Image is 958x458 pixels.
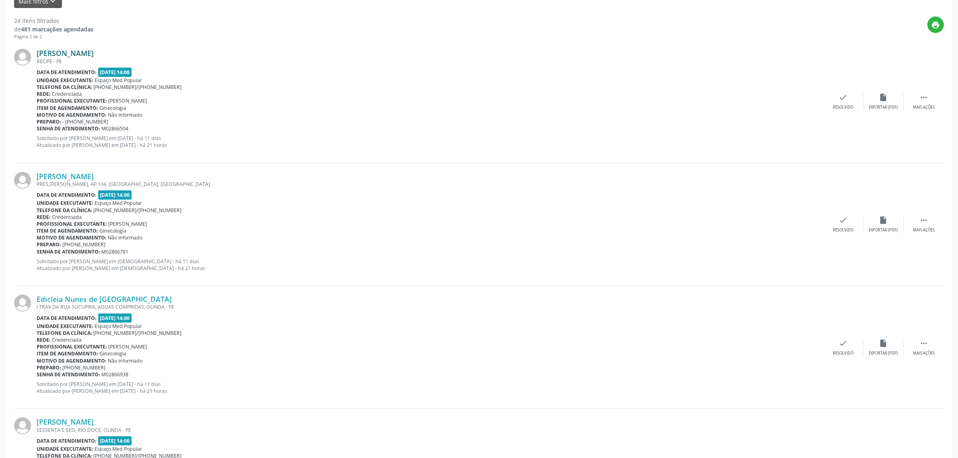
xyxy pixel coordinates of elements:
span: Não informado [108,357,143,364]
p: Solicitado por [PERSON_NAME] em [DATE] - há 11 dias Atualizado por [PERSON_NAME] em [DATE] - há 2... [37,381,823,394]
b: Profissional executante: [37,343,107,350]
span: Não informado [108,234,143,241]
i: check [839,93,848,102]
b: Item de agendamento: [37,105,98,111]
i: check [839,339,848,348]
span: Ginecologia [100,350,127,357]
b: Preparo: [37,118,61,125]
b: Rede: [37,214,51,221]
span: [PERSON_NAME] [109,97,147,104]
span: Espaço Med Popular [95,323,142,330]
div: Exportar (PDF) [869,227,898,233]
b: Unidade executante: [37,77,93,84]
b: Telefone da clínica: [37,84,92,91]
b: Item de agendamento: [37,350,98,357]
span: M02866781 [102,248,129,255]
b: Unidade executante: [37,446,93,452]
b: Senha de atendimento: [37,371,100,378]
b: Unidade executante: [37,323,93,330]
span: Não informado [108,111,143,118]
div: I TRAV DA RUA SUCUPIRA, AGUAS COMPRIDAS, OLINDA - PE [37,303,823,310]
b: Item de agendamento: [37,227,98,234]
div: Mais ações [913,351,935,356]
div: SESSENTA E SEIS, RIO DOCE, OLINDA - PE [37,427,823,433]
div: Página 2 de 2 [14,33,93,40]
i: insert_drive_file [879,93,888,102]
i: insert_drive_file [879,216,888,225]
span: [PERSON_NAME] [109,221,147,227]
span: - [PHONE_NUMBER] [63,118,109,125]
span: [PERSON_NAME] [109,343,147,350]
div: Mais ações [913,227,935,233]
b: Profissional executante: [37,97,107,104]
b: Profissional executante: [37,221,107,227]
i: check [839,216,848,225]
div: Exportar (PDF) [869,105,898,110]
div: de [14,25,93,33]
span: Espaço Med Popular [95,446,142,452]
b: Data de atendimento: [37,192,97,198]
img: img [14,49,31,66]
a: [PERSON_NAME] [37,49,94,58]
span: Ginecologia [100,105,127,111]
span: M02866938 [102,371,129,378]
div: RECIFE - PE [37,58,823,65]
span: Ginecologia [100,227,127,234]
img: img [14,417,31,434]
b: Motivo de agendamento: [37,357,107,364]
i:  [919,339,928,348]
div: PRES.[PERSON_NAME], AP 104, [GEOGRAPHIC_DATA], [GEOGRAPHIC_DATA] [37,181,823,188]
span: [PHONE_NUMBER] [63,364,106,371]
a: [PERSON_NAME] [37,172,94,181]
span: Credenciada [52,91,82,97]
b: Preparo: [37,241,61,248]
span: Espaço Med Popular [95,200,142,206]
span: Espaço Med Popular [95,77,142,84]
span: [PHONE_NUMBER]/[PHONE_NUMBER] [94,330,182,336]
i:  [919,216,928,225]
b: Rede: [37,91,51,97]
div: Resolvido [833,105,853,110]
div: Mais ações [913,105,935,110]
i:  [919,93,928,102]
b: Preparo: [37,364,61,371]
b: Telefone da clínica: [37,330,92,336]
span: [PHONE_NUMBER]/[PHONE_NUMBER] [94,207,182,214]
b: Data de atendimento: [37,315,97,322]
b: Senha de atendimento: [37,125,100,132]
span: [DATE] 14:00 [98,436,132,446]
b: Rede: [37,336,51,343]
a: Edicleia Nunes de [GEOGRAPHIC_DATA] [37,295,172,303]
b: Senha de atendimento: [37,248,100,255]
a: [PERSON_NAME] [37,417,94,426]
span: [PHONE_NUMBER] [63,241,106,248]
span: [DATE] 14:00 [98,68,132,77]
div: Exportar (PDF) [869,351,898,356]
b: Telefone da clínica: [37,207,92,214]
span: Credenciada [52,336,82,343]
div: Resolvido [833,227,853,233]
div: 24 itens filtrados [14,17,93,25]
p: Solicitado por [PERSON_NAME] em [DATE] - há 11 dias Atualizado por [PERSON_NAME] em [DATE] - há 2... [37,135,823,149]
span: Credenciada [52,214,82,221]
b: Data de atendimento: [37,69,97,76]
span: [PHONE_NUMBER]/[PHONE_NUMBER] [94,84,182,91]
div: Resolvido [833,351,853,356]
button: print [927,17,944,33]
b: Data de atendimento: [37,437,97,444]
span: M02866504 [102,125,129,132]
strong: 481 marcações agendadas [21,25,93,33]
b: Motivo de agendamento: [37,234,107,241]
img: img [14,172,31,189]
b: Motivo de agendamento: [37,111,107,118]
img: img [14,295,31,312]
p: Solicitado por [PERSON_NAME] em [DEMOGRAPHIC_DATA] - há 11 dias Atualizado por [PERSON_NAME] em [... [37,258,823,272]
span: [DATE] 14:00 [98,314,132,323]
i: print [931,21,940,29]
span: [DATE] 14:00 [98,190,132,200]
i: insert_drive_file [879,339,888,348]
b: Unidade executante: [37,200,93,206]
